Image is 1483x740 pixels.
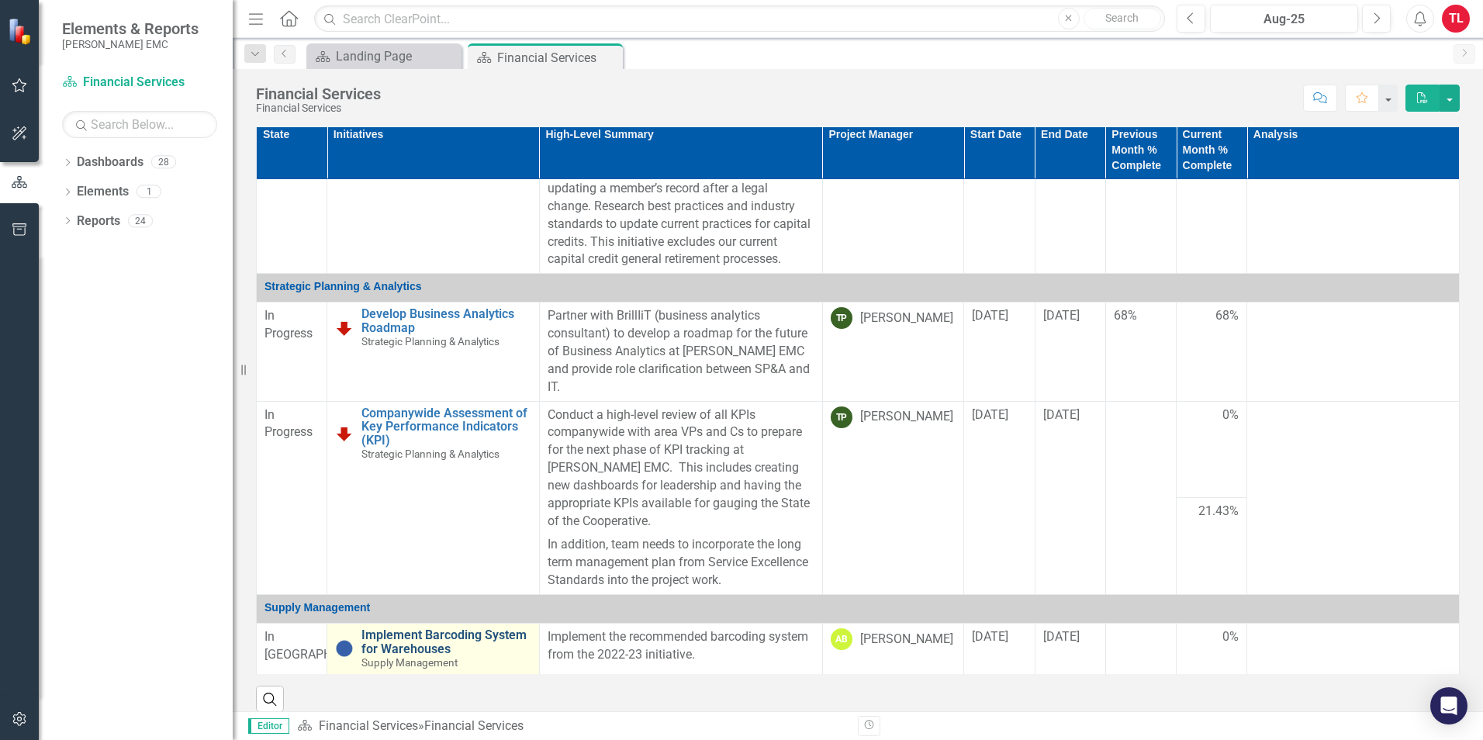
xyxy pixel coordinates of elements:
[548,109,814,269] p: Standardize the capital credit distribution procedures to ensure processes are appropriate and ef...
[548,533,814,590] p: In addition, team needs to incorporate the long term management plan from Service Excellence Stan...
[822,303,963,401] td: Double-Click to Edit
[831,628,852,650] div: AB
[1035,401,1105,594] td: Double-Click to Edit
[1043,629,1080,644] span: [DATE]
[257,401,327,594] td: Double-Click to Edit
[264,629,382,662] span: In [GEOGRAPHIC_DATA]
[1035,623,1105,674] td: Double-Click to Edit
[327,401,540,594] td: Double-Click to Edit Right Click for Context Menu
[361,448,500,460] span: Strategic Planning & Analytics
[1114,308,1137,323] span: 68%
[1084,8,1161,29] button: Search
[319,718,418,733] a: Financial Services
[361,656,458,669] span: Supply Management
[361,406,531,448] a: Companywide Assessment of Key Performance Indicators (KPI)
[151,156,176,169] div: 28
[548,307,814,396] p: Partner with BrillIiT (business analytics consultant) to develop a roadmap for the future of Busi...
[1222,628,1239,646] span: 0%
[539,623,822,674] td: Double-Click to Edit
[1043,407,1080,422] span: [DATE]
[539,401,822,594] td: Double-Click to Edit
[256,85,381,102] div: Financial Services
[964,104,1035,274] td: Double-Click to Edit
[336,47,458,66] div: Landing Page
[822,104,963,274] td: Double-Click to Edit
[497,48,619,67] div: Financial Services
[1215,307,1239,325] span: 68%
[548,406,814,534] p: Conduct a high-level review of all KPIs companywide with area VPs and Cs to prepare for the next ...
[1247,401,1460,594] td: Double-Click to Edit
[327,303,540,401] td: Double-Click to Edit Right Click for Context Menu
[264,280,422,292] span: Strategic Planning & Analytics
[964,303,1035,401] td: Double-Click to Edit
[1035,303,1105,401] td: Double-Click to Edit
[327,623,540,674] td: Double-Click to Edit Right Click for Context Menu
[831,307,852,329] div: TP
[257,303,327,401] td: Double-Click to Edit
[335,639,354,658] img: No Information
[1247,303,1460,401] td: Double-Click to Edit
[62,111,217,138] input: Search Below...
[860,408,953,426] div: [PERSON_NAME]
[335,424,354,443] img: Below Target
[1035,104,1105,274] td: Double-Click to Edit
[361,335,500,348] span: Strategic Planning & Analytics
[257,104,327,274] td: Double-Click to Edit
[972,407,1008,422] span: [DATE]
[424,718,524,733] div: Financial Services
[539,303,822,401] td: Double-Click to Edit
[77,183,129,201] a: Elements
[128,214,153,227] div: 24
[972,629,1008,644] span: [DATE]
[257,623,327,674] td: Double-Click to Edit
[1043,308,1080,323] span: [DATE]
[964,401,1035,594] td: Double-Click to Edit
[361,307,531,334] a: Develop Business Analytics Roadmap
[1430,687,1467,724] div: Open Intercom Messenger
[335,319,354,337] img: Below Target
[964,623,1035,674] td: Double-Click to Edit
[1247,104,1460,274] td: Double-Click to Edit
[822,401,963,594] td: Double-Click to Edit
[264,308,313,341] span: In Progress
[1198,503,1239,520] span: 21.43%
[327,104,540,274] td: Double-Click to Edit Right Click for Context Menu
[264,601,370,614] span: Supply Management
[62,38,199,50] small: [PERSON_NAME] EMC
[310,47,458,66] a: Landing Page
[137,185,161,199] div: 1
[1215,10,1353,29] div: Aug-25
[264,407,313,440] span: In Progress
[1210,5,1358,33] button: Aug-25
[297,718,846,735] div: »
[1222,406,1239,424] span: 0%
[1105,12,1139,24] span: Search
[860,309,953,327] div: [PERSON_NAME]
[248,718,289,734] span: Editor
[77,213,120,230] a: Reports
[539,104,822,274] td: Double-Click to Edit
[831,406,852,428] div: TP
[860,631,953,648] div: [PERSON_NAME]
[62,74,217,92] a: Financial Services
[1442,5,1470,33] button: TL
[62,19,199,38] span: Elements & Reports
[548,628,814,664] p: Implement the recommended barcoding system from the 2022-23 initiative.
[256,102,381,114] div: Financial Services
[8,18,35,45] img: ClearPoint Strategy
[972,308,1008,323] span: [DATE]
[1247,623,1460,674] td: Double-Click to Edit
[77,154,143,171] a: Dashboards
[361,628,531,655] a: Implement Barcoding System for Warehouses
[314,5,1165,33] input: Search ClearPoint...
[822,623,963,674] td: Double-Click to Edit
